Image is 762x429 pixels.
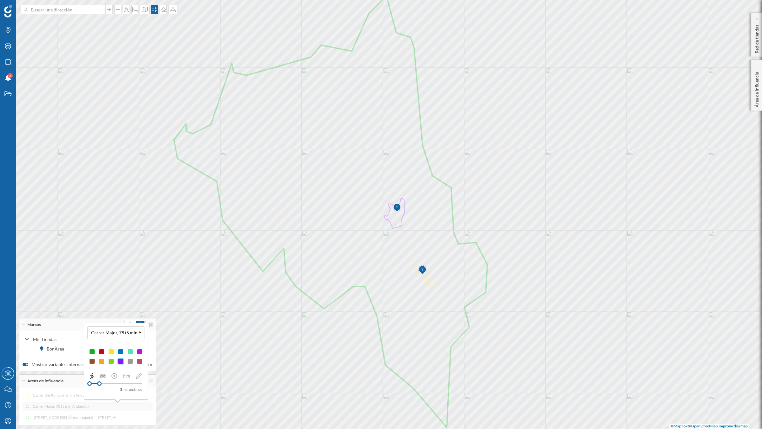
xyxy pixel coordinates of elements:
label: Mostrar variables internas al pasar el ratón sobre el marcador [23,361,153,368]
a: Mapbox [674,424,688,428]
span: Áreas de influencia [27,378,63,384]
p: Área de influencia [754,69,760,107]
span: Marcas [27,322,41,328]
a: Improve this map [719,424,748,428]
img: Geoblink Logo [4,5,12,17]
a: OpenStreetMap [691,424,718,428]
span: 3 [9,72,11,79]
div: BonÀrea [47,345,67,352]
div: © © [669,424,749,429]
img: Marker [418,264,426,276]
p: Red de tiendas [754,22,760,53]
p: 5 min andando [120,386,142,393]
span: Soporte [13,4,35,10]
div: Mis Tiendas [33,336,102,343]
img: Marker [393,201,401,214]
